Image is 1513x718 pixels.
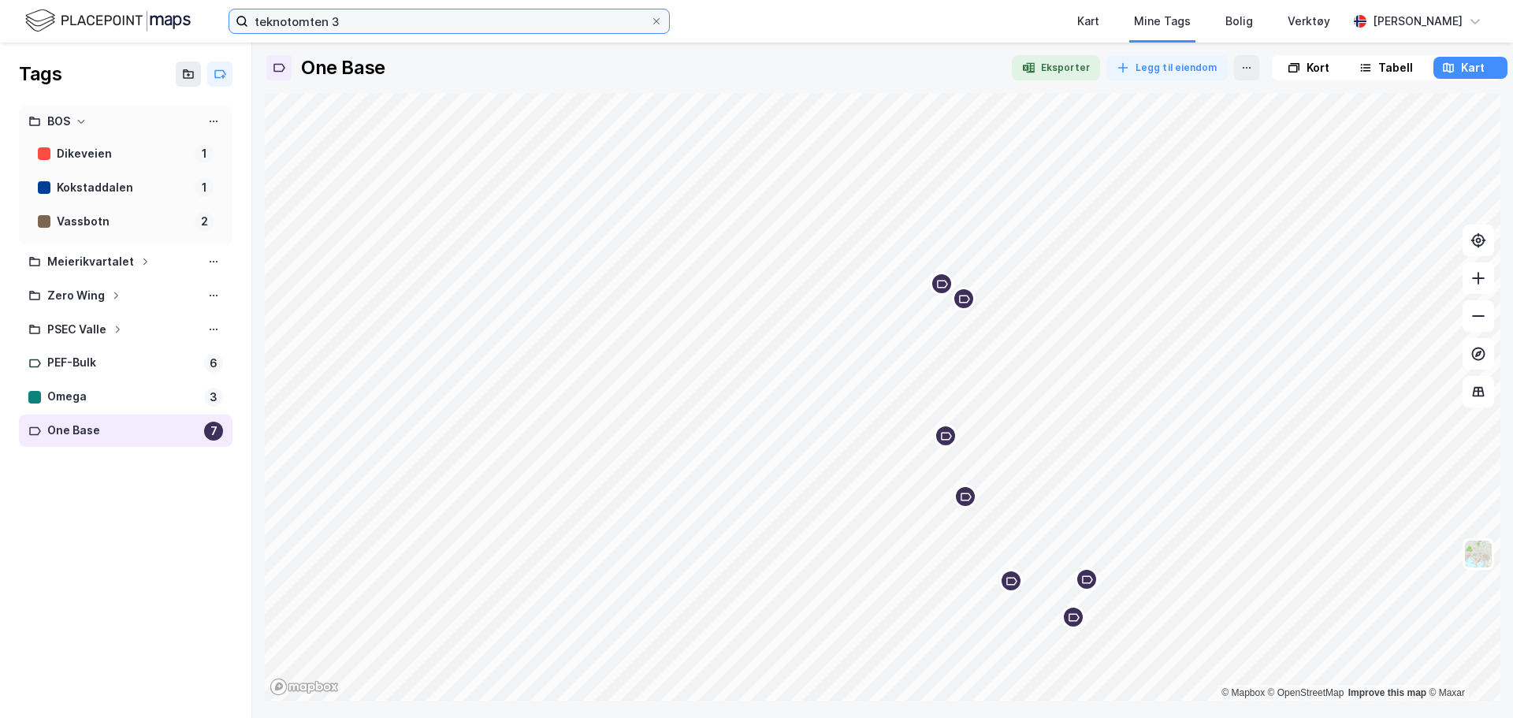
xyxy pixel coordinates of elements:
div: Vassbotn [57,212,188,232]
a: Mapbox [1221,687,1265,698]
div: Map marker [934,424,957,448]
div: 7 [204,422,223,441]
a: One Base7 [19,415,232,447]
canvas: Map [265,93,1500,701]
button: Legg til eiendom [1106,55,1228,80]
div: Map marker [1061,605,1085,629]
a: Mapbox homepage [270,678,339,696]
div: One Base [301,55,385,80]
div: Verktøy [1288,12,1330,31]
iframe: Chat Widget [1434,642,1513,718]
div: Mine Tags [1134,12,1191,31]
a: Kokstaddalen1 [28,172,223,204]
div: Map marker [1075,567,1099,591]
div: Kart [1461,58,1485,77]
a: PEF-Bulk6 [19,347,232,379]
div: Map marker [999,569,1023,593]
div: [PERSON_NAME] [1373,12,1463,31]
div: One Base [47,421,198,441]
div: PEF-Bulk [47,353,198,373]
div: PSEC Valle [47,320,106,340]
div: BOS [47,112,70,132]
a: OpenStreetMap [1268,687,1344,698]
div: Meierikvartalet [47,252,134,272]
a: Maxar [1429,687,1465,698]
div: Bolig [1225,12,1253,31]
input: Søk på adresse, matrikkel, gårdeiere, leietakere eller personer [248,9,650,33]
div: Zero Wing [47,286,105,306]
div: Dikeveien [57,144,188,164]
div: 1 [195,178,214,197]
div: 1 [195,144,214,163]
div: Tabell [1378,58,1413,77]
button: Eksporter [1012,55,1100,80]
a: Omega3 [19,381,232,413]
div: Omega [47,387,198,407]
div: Kart [1077,12,1099,31]
a: Vassbotn2 [28,206,223,238]
img: logo.f888ab2527a4732fd821a326f86c7f29.svg [25,7,191,35]
img: Z [1463,539,1493,569]
div: Map marker [930,272,954,296]
div: Kokstaddalen [57,178,188,198]
div: Tags [19,61,61,87]
div: 3 [204,388,223,407]
div: Map marker [954,485,977,508]
a: Dikeveien1 [28,138,223,170]
div: 6 [204,354,223,373]
div: Kort [1307,58,1329,77]
div: 2 [195,212,214,231]
a: Improve this map [1348,687,1426,698]
div: Map marker [952,287,976,311]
